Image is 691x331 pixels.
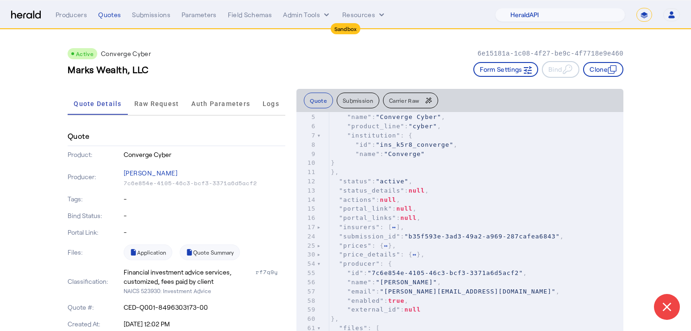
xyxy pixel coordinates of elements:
[124,303,286,312] p: CED-Q001-8496303173-00
[347,297,384,304] span: "enabled"
[331,113,445,120] span: : ,
[380,288,556,295] span: "[PERSON_NAME][EMAIL_ADDRESS][DOMAIN_NAME]"
[331,279,441,286] span: : ,
[339,205,392,212] span: "portal_link"
[263,100,279,107] span: Logs
[339,251,400,258] span: "price_details"
[296,112,317,122] div: 5
[296,269,317,278] div: 55
[296,223,317,232] div: 17
[384,242,388,249] span: ↔
[124,211,286,220] p: -
[355,141,371,148] span: "id"
[331,288,559,295] span: : ,
[296,204,317,213] div: 15
[296,250,317,259] div: 30
[124,319,286,329] p: [DATE] 12:02 PM
[331,251,425,258] span: : { },
[180,244,240,260] a: Quote Summary
[68,228,122,237] p: Portal Link:
[383,93,438,108] button: Carrier Raw
[68,211,122,220] p: Bind Status:
[304,93,333,108] button: Quote
[542,61,579,78] button: Bind
[331,132,413,139] span: : {
[11,11,41,19] img: Herald Logo
[331,260,392,267] span: : {
[101,49,151,58] p: Converge Cyber
[347,279,372,286] span: "name"
[368,269,523,276] span: "7c6e854e-4105-46c3-bcf3-3371a6d5acf2"
[396,205,413,212] span: null
[296,140,317,150] div: 8
[408,187,425,194] span: null
[376,113,441,120] span: "Converge Cyber"
[355,150,380,157] span: "name"
[256,268,285,286] div: rf7q9y
[296,177,317,186] div: 12
[331,242,396,249] span: : { },
[296,278,317,287] div: 56
[124,228,286,237] p: -
[388,297,404,304] span: true
[339,242,372,249] span: "prices"
[331,269,527,276] span: : ,
[283,10,331,19] button: internal dropdown menu
[339,224,380,231] span: "insurers"
[339,214,396,221] span: "portal_links"
[331,23,361,34] div: Sandbox
[380,196,396,203] span: null
[331,233,564,240] span: : ,
[68,277,122,286] p: Classification:
[408,123,437,130] span: "cyber"
[376,279,437,286] span: "[PERSON_NAME]"
[68,131,89,142] h4: Quote
[331,169,339,175] span: },
[347,132,401,139] span: "institution"
[347,123,405,130] span: "product_line"
[296,259,317,269] div: 54
[389,98,419,103] span: Carrier Raw
[331,297,408,304] span: : ,
[339,196,376,203] span: "actions"
[296,150,317,159] div: 9
[296,314,317,324] div: 60
[376,178,409,185] span: "active"
[404,233,559,240] span: "b35f593e-3ad3-49a2-a969-287cafea6843"
[56,10,87,19] div: Producers
[296,158,317,168] div: 10
[400,214,416,221] span: null
[296,122,317,131] div: 6
[583,62,623,77] button: Clone
[331,141,458,148] span: : ,
[296,195,317,205] div: 14
[68,303,122,312] p: Quote #:
[331,214,421,221] span: : ,
[124,194,286,204] p: -
[347,269,364,276] span: "id"
[331,224,404,231] span: : [ ],
[404,306,421,313] span: null
[132,10,170,19] div: Submissions
[339,187,404,194] span: "status_details"
[413,251,417,258] span: ↔
[191,100,250,107] span: Auth Parameters
[376,141,454,148] span: "ins_k5r8_converge"
[124,244,172,260] a: Application
[477,49,623,58] p: 6e15181a-1c08-4f27-be9c-4f7718e9e460
[124,167,286,180] p: [PERSON_NAME]
[384,150,425,157] span: "Converge"
[76,50,94,57] span: Active
[124,268,254,286] div: Financial investment advice services, customized, fees paid by client
[296,213,317,223] div: 16
[347,288,376,295] span: "email"
[68,63,149,76] h3: Marks Wealth, LLC
[339,178,372,185] span: "status"
[339,233,400,240] span: "submission_id"
[331,315,339,322] span: },
[296,241,317,250] div: 25
[296,305,317,314] div: 59
[68,194,122,204] p: Tags:
[331,196,400,203] span: : ,
[342,10,386,19] button: Resources dropdown menu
